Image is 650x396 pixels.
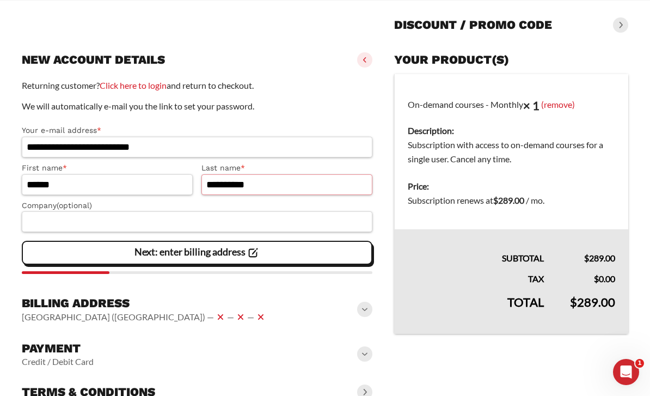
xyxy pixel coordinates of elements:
label: Last name [201,162,372,174]
iframe: Intercom live chat [613,359,639,385]
span: $ [570,295,577,309]
strong: × 1 [523,98,539,113]
label: First name [22,162,193,174]
a: Click here to login [100,80,167,90]
span: 1 [635,359,644,368]
vaadin-horizontal-layout: [GEOGRAPHIC_DATA] ([GEOGRAPHIC_DATA]) — — — [22,310,267,324]
h3: Billing address [22,296,267,311]
span: Subscription renews at . [408,195,544,205]
span: / mo [526,195,543,205]
label: Your e-mail address [22,124,372,137]
td: On-demand courses - Monthly [395,74,628,173]
dt: Price: [408,179,615,193]
vaadin-button: Next: enter billing address [22,241,372,265]
vaadin-horizontal-layout: Credit / Debit Card [22,356,94,367]
dt: Description: [408,124,615,138]
bdi: 0.00 [594,273,615,284]
label: Company [22,199,372,212]
p: Returning customer? and return to checkout. [22,78,372,93]
h3: Discount / promo code [394,17,552,33]
span: $ [493,195,498,205]
h3: New account details [22,52,165,68]
th: Subtotal [395,229,557,265]
span: $ [594,273,599,284]
dd: Subscription with access to on-demand courses for a single user. Cancel any time. [408,138,615,166]
th: Total [395,286,557,334]
h3: Payment [22,341,94,356]
bdi: 289.00 [570,295,615,309]
a: (remove) [541,99,575,109]
bdi: 289.00 [584,253,615,263]
span: (optional) [57,201,92,210]
bdi: 289.00 [493,195,524,205]
th: Tax [395,265,557,286]
p: We will automatically e-mail you the link to set your password. [22,99,372,113]
span: $ [584,253,589,263]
